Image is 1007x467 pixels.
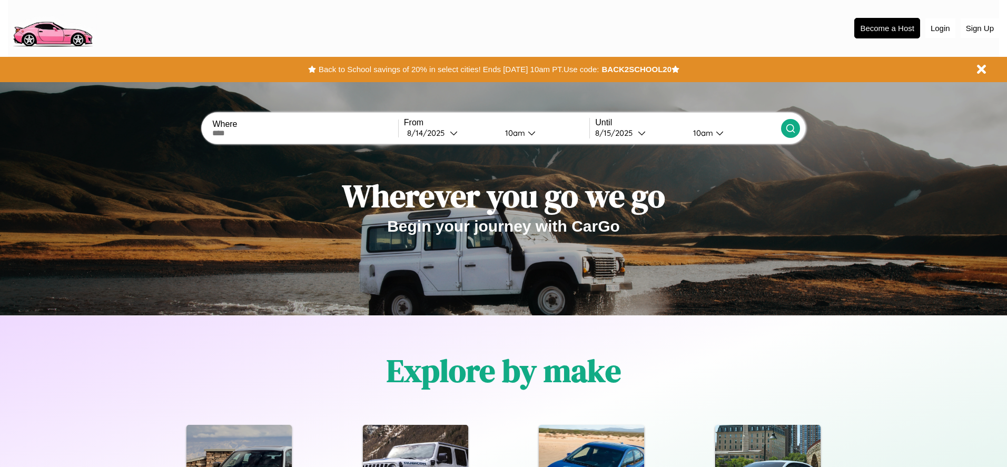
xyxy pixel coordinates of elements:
button: 10am [685,127,781,138]
b: BACK2SCHOOL20 [601,65,672,74]
label: From [404,118,589,127]
button: Back to School savings of 20% in select cities! Ends [DATE] 10am PT.Use code: [316,62,601,77]
button: 8/14/2025 [404,127,497,138]
div: 8 / 15 / 2025 [595,128,638,138]
h1: Explore by make [387,349,621,392]
button: Login [925,18,955,38]
button: 10am [497,127,589,138]
label: Until [595,118,781,127]
div: 10am [500,128,528,138]
button: Become a Host [854,18,920,38]
div: 8 / 14 / 2025 [407,128,450,138]
div: 10am [688,128,716,138]
img: logo [8,5,97,49]
label: Where [212,120,398,129]
button: Sign Up [961,18,999,38]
